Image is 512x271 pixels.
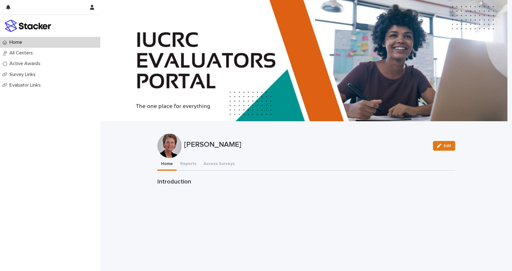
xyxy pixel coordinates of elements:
[7,39,27,45] p: Home
[200,158,238,171] button: Access Surveys
[7,50,38,56] p: All Centers
[444,144,451,148] span: Edit
[177,158,200,171] button: Reports
[184,140,428,149] p: [PERSON_NAME]
[7,61,45,67] p: Active Awards
[7,72,40,77] p: Survey Links
[5,20,51,32] img: stacker-logo-colour.png
[7,82,46,88] p: Evaluator Links
[157,158,177,171] button: Home
[433,141,455,151] button: Edit
[157,178,455,185] h1: Introduction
